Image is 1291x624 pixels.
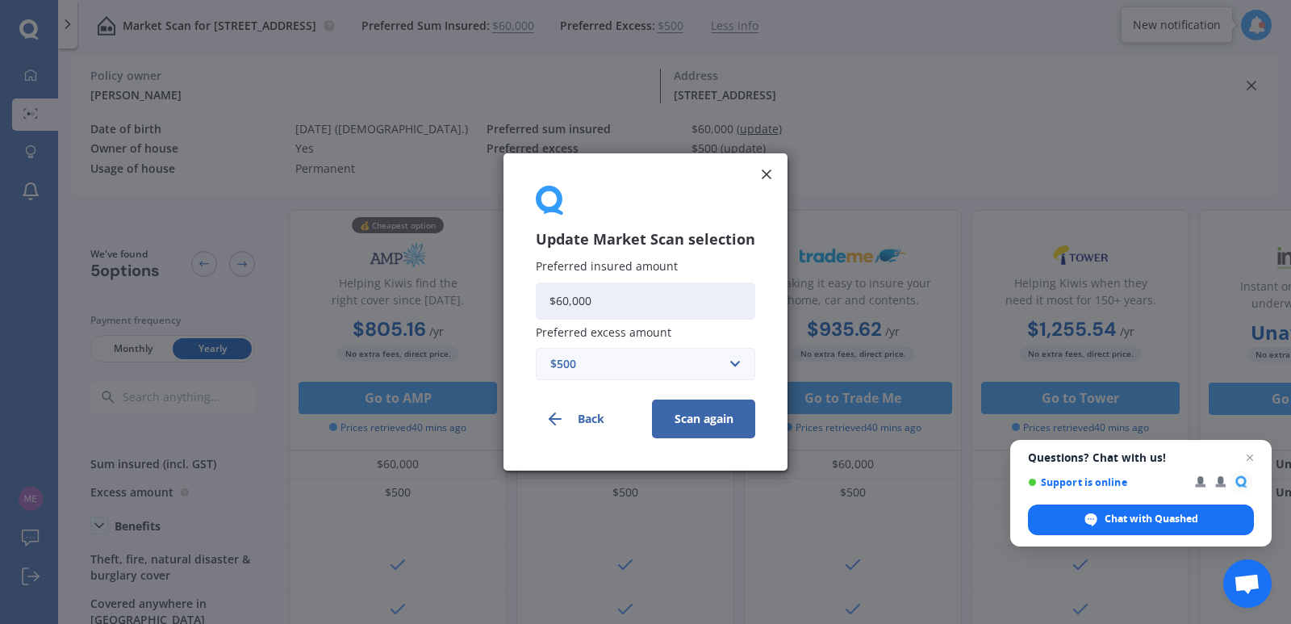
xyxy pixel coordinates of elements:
span: Questions? Chat with us! [1028,451,1254,464]
span: Preferred insured amount [536,259,678,274]
span: Preferred excess amount [536,325,671,340]
div: $500 [550,355,721,373]
input: Enter amount [536,283,755,320]
div: Open chat [1223,559,1272,608]
button: Scan again [652,400,755,438]
span: Close chat [1240,448,1260,467]
span: Chat with Quashed [1105,512,1198,526]
div: Chat with Quashed [1028,505,1254,535]
span: Support is online [1028,476,1184,488]
h3: Update Market Scan selection [536,230,755,249]
button: Back [536,400,639,438]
